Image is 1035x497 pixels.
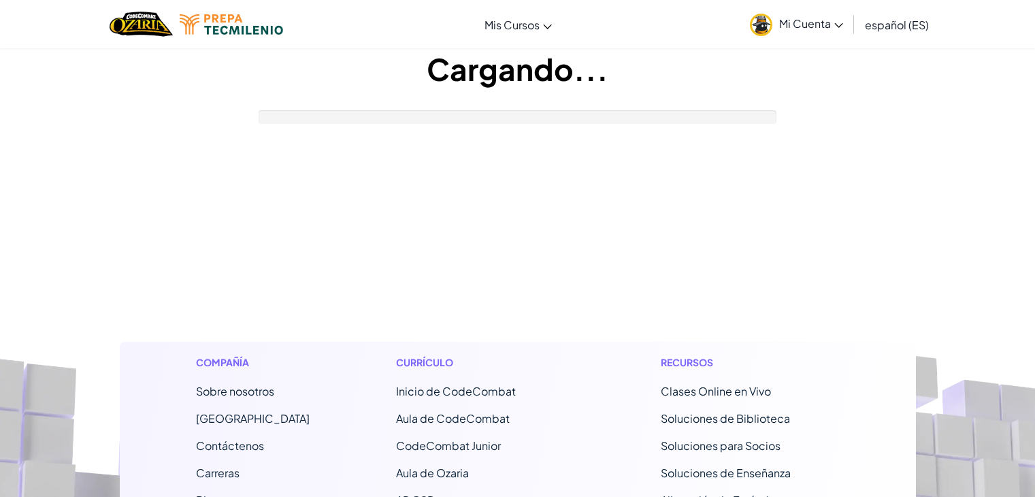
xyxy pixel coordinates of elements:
img: Tecmilenio logo [180,14,283,35]
h1: Currículo [396,355,575,370]
h1: Compañía [196,355,310,370]
a: Sobre nosotros [196,384,274,398]
a: Soluciones para Socios [661,438,781,453]
img: Home [110,10,173,38]
h1: Recursos [661,355,840,370]
a: Aula de Ozaria [396,466,469,480]
a: Clases Online en Vivo [661,384,771,398]
img: avatar [750,14,772,36]
a: Mi Cuenta [743,3,850,46]
span: Mis Cursos [484,18,540,32]
a: Soluciones de Biblioteca [661,411,790,426]
a: Carreras [196,466,240,480]
span: Inicio de CodeCombat [396,384,516,398]
a: Soluciones de Enseñanza [661,466,791,480]
a: Aula de CodeCombat [396,411,510,426]
span: Mi Cuenta [779,16,843,31]
a: español (ES) [858,6,936,43]
a: [GEOGRAPHIC_DATA] [196,411,310,426]
span: Contáctenos [196,438,264,453]
a: Mis Cursos [478,6,559,43]
span: español (ES) [865,18,929,32]
a: Ozaria by CodeCombat logo [110,10,173,38]
a: CodeCombat Junior [396,438,501,453]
